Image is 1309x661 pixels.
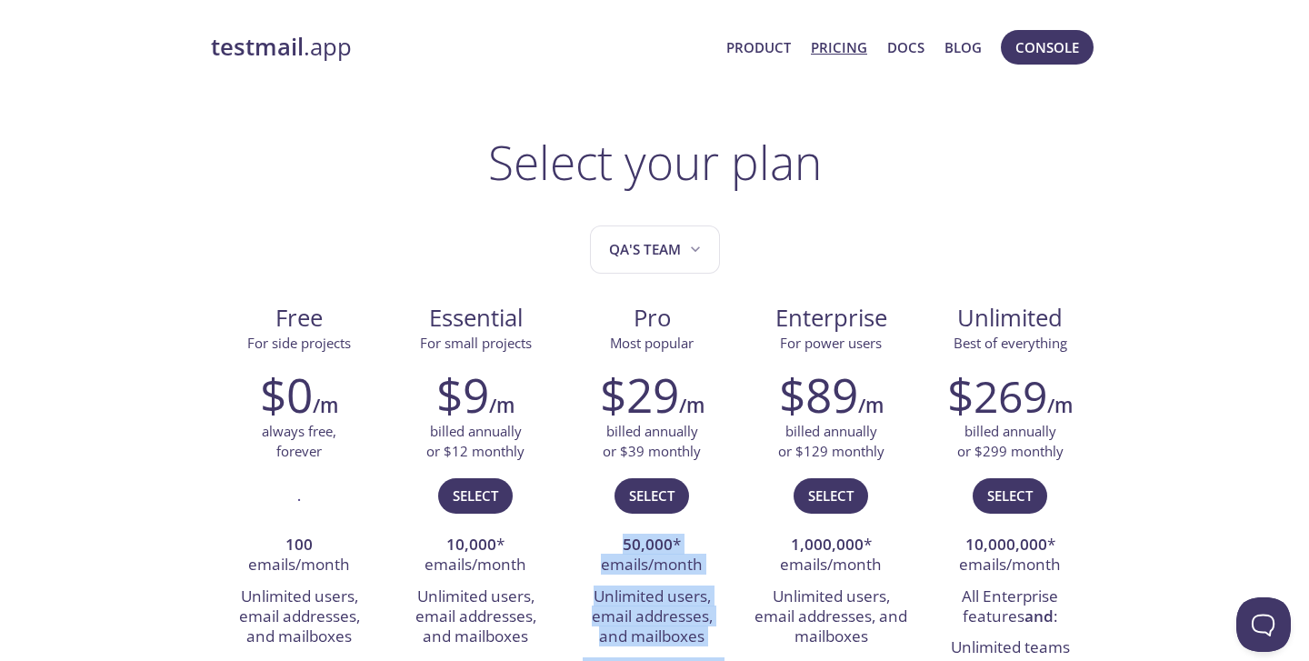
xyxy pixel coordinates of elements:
[623,534,673,555] strong: 50,000
[285,534,313,555] strong: 100
[615,478,689,513] button: Select
[489,390,515,421] h6: /m
[935,582,1084,634] li: All Enterprise features :
[811,35,867,59] a: Pricing
[629,484,674,507] span: Select
[488,135,822,189] h1: Select your plan
[247,334,351,352] span: For side projects
[420,334,532,352] span: For small projects
[401,582,550,654] li: Unlimited users, email addresses, and mailboxes
[935,530,1084,582] li: * emails/month
[679,390,704,421] h6: /m
[401,530,550,582] li: * emails/month
[794,478,868,513] button: Select
[973,478,1047,513] button: Select
[603,422,701,461] p: billed annually or $39 monthly
[947,367,1047,422] h2: $
[726,35,791,59] a: Product
[957,302,1063,334] span: Unlimited
[260,367,313,422] h2: $0
[1024,606,1054,626] strong: and
[957,422,1064,461] p: billed annually or $299 monthly
[778,422,884,461] p: billed annually or $129 monthly
[987,484,1033,507] span: Select
[944,35,982,59] a: Blog
[446,534,496,555] strong: 10,000
[600,367,679,422] h2: $29
[780,334,882,352] span: For power users
[858,390,884,421] h6: /m
[974,366,1047,426] span: 269
[313,390,338,421] h6: /m
[791,534,864,555] strong: 1,000,000
[211,32,712,63] a: testmail.app
[402,303,549,334] span: Essential
[754,303,907,334] span: Enterprise
[610,334,694,352] span: Most popular
[754,530,908,582] li: * emails/month
[808,484,854,507] span: Select
[1001,30,1094,65] button: Console
[225,530,374,582] li: emails/month
[436,367,489,422] h2: $9
[1047,390,1073,421] h6: /m
[577,530,726,582] li: * emails/month
[438,478,513,513] button: Select
[453,484,498,507] span: Select
[225,582,374,654] li: Unlimited users, email addresses, and mailboxes
[1236,597,1291,652] iframe: Help Scout Beacon - Open
[887,35,924,59] a: Docs
[1015,35,1079,59] span: Console
[426,422,525,461] p: billed annually or $12 monthly
[754,582,908,654] li: Unlimited users, email addresses, and mailboxes
[211,31,304,63] strong: testmail
[590,225,720,274] button: QA's team
[577,582,726,654] li: Unlimited users, email addresses, and mailboxes
[578,303,725,334] span: Pro
[954,334,1067,352] span: Best of everything
[965,534,1047,555] strong: 10,000,000
[609,237,704,262] span: QA's team
[779,367,858,422] h2: $89
[262,422,336,461] p: always free, forever
[225,303,373,334] span: Free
